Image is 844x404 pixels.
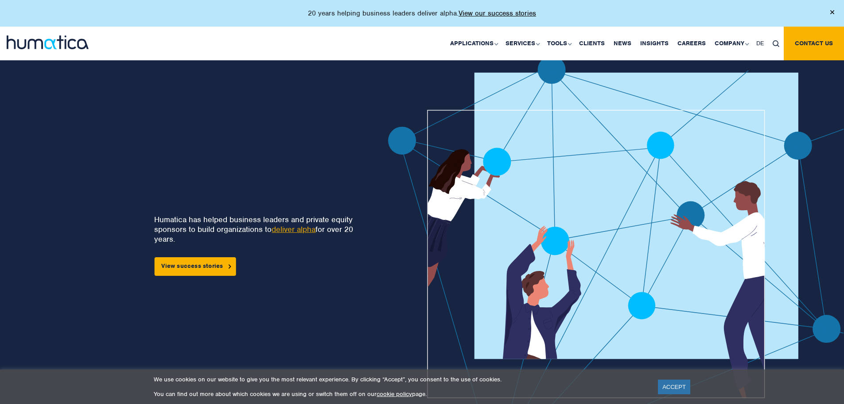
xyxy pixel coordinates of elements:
a: Insights [636,27,673,60]
a: deliver alpha [272,224,315,234]
a: cookie policy [377,390,412,398]
img: search_icon [773,40,779,47]
a: Contact us [784,27,844,60]
p: Humatica has helped business leaders and private equity sponsors to build organizations to for ov... [154,215,359,244]
p: We use cookies on our website to give you the most relevant experience. By clicking “Accept”, you... [154,376,647,383]
p: You can find out more about which cookies we are using or switch them off on our page. [154,390,647,398]
a: View success stories [154,257,236,276]
p: 20 years helping business leaders deliver alpha. [308,9,536,18]
img: arrowicon [229,264,231,268]
span: DE [756,39,764,47]
img: logo [7,35,89,49]
a: Tools [543,27,575,60]
a: ACCEPT [658,380,690,394]
a: Careers [673,27,710,60]
a: News [609,27,636,60]
a: DE [752,27,768,60]
a: Services [501,27,543,60]
a: Applications [446,27,501,60]
a: Clients [575,27,609,60]
a: View our success stories [459,9,536,18]
a: Company [710,27,752,60]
